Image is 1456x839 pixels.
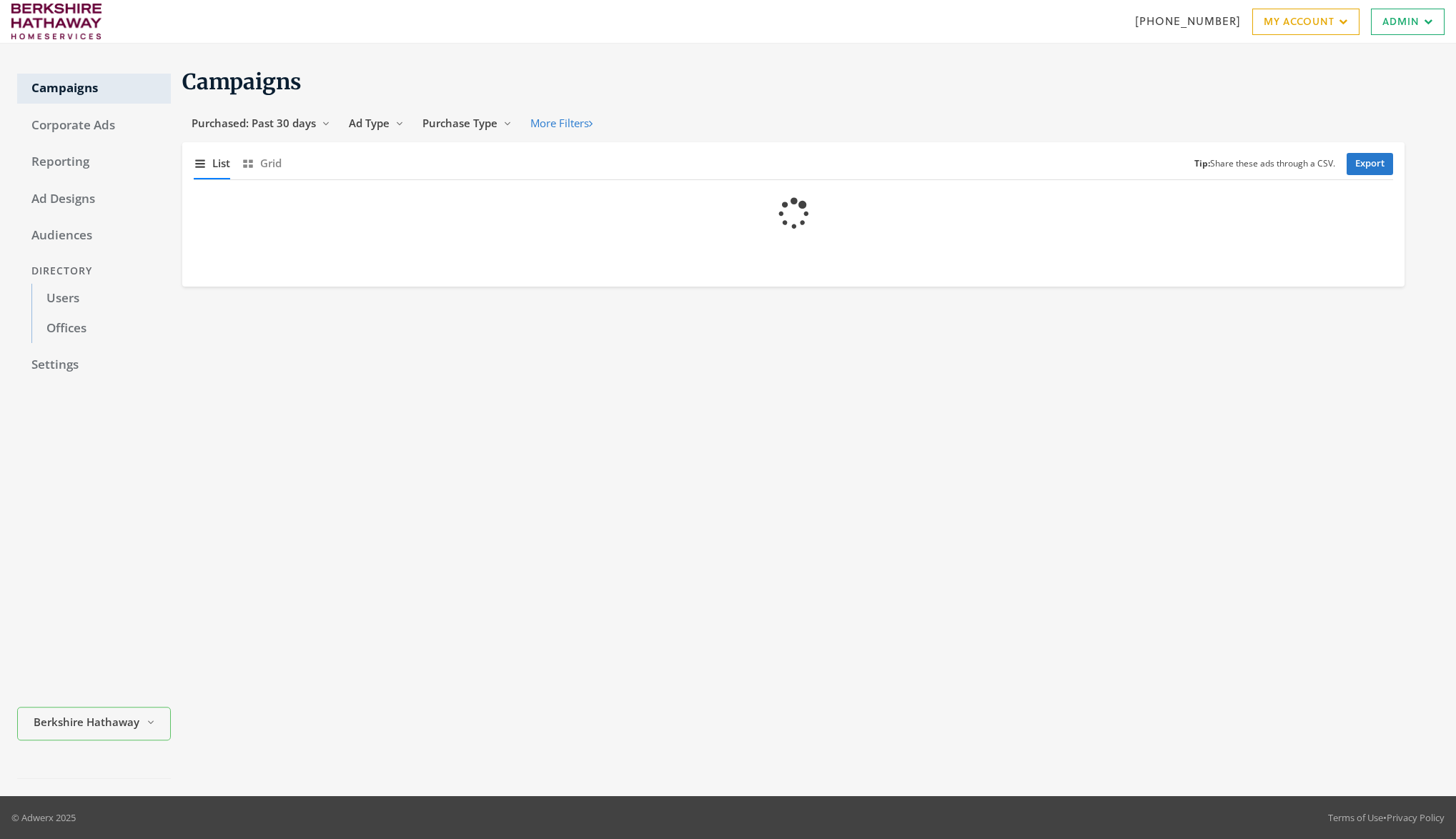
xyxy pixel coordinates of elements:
a: Export [1347,153,1393,175]
a: Settings [17,350,171,380]
a: Terms of Use [1328,811,1383,824]
a: Audiences [17,221,171,251]
small: Share these ads through a CSV. [1194,157,1335,171]
span: Purchase Type [422,116,497,130]
p: © Adwerx 2025 [11,810,76,825]
a: Admin [1371,9,1445,35]
span: List [212,155,230,172]
button: Berkshire Hathaway HomeServices [17,707,171,740]
span: Campaigns [182,68,302,95]
span: Ad Type [349,116,390,130]
button: Purchased: Past 30 days [182,110,340,136]
a: My Account [1252,9,1360,35]
a: Campaigns [17,74,171,104]
a: Users [31,284,171,314]
span: Berkshire Hathaway HomeServices [34,714,141,730]
button: List [194,148,230,179]
a: Reporting [17,147,171,177]
img: Adwerx [11,4,101,39]
b: Tip: [1194,157,1210,169]
a: Offices [31,314,171,344]
a: [PHONE_NUMBER] [1135,14,1241,29]
button: Ad Type [340,110,413,136]
a: Ad Designs [17,184,171,214]
button: Grid [242,148,282,179]
div: Directory [17,258,171,284]
button: Purchase Type [413,110,521,136]
span: Purchased: Past 30 days [192,116,316,130]
a: Corporate Ads [17,111,171,141]
a: Privacy Policy [1387,811,1445,824]
div: • [1328,810,1445,825]
span: Grid [260,155,282,172]
button: More Filters [521,110,602,136]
